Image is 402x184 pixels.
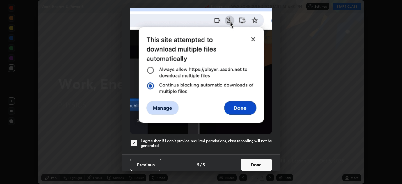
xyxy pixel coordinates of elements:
h5: I agree that if I don't provide required permissions, class recording will not be generated [141,138,272,148]
h4: 5 [197,161,199,168]
h4: / [200,161,202,168]
button: Previous [130,159,161,171]
h4: 5 [203,161,205,168]
button: Done [241,159,272,171]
